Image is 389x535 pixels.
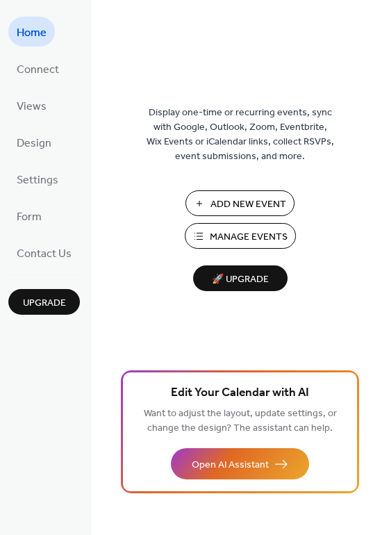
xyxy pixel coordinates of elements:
[185,223,296,249] button: Manage Events
[8,201,50,231] a: Form
[8,289,80,315] button: Upgrade
[17,243,72,265] span: Contact Us
[210,197,286,212] span: Add New Event
[8,90,55,120] a: Views
[147,106,334,164] span: Display one-time or recurring events, sync with Google, Outlook, Zoom, Eventbrite, Wix Events or ...
[8,127,60,157] a: Design
[192,458,269,472] span: Open AI Assistant
[171,384,309,403] span: Edit Your Calendar with AI
[17,22,47,44] span: Home
[8,164,67,194] a: Settings
[8,17,55,47] a: Home
[144,404,337,438] span: Want to adjust the layout, update settings, or change the design? The assistant can help.
[201,270,279,289] span: 🚀 Upgrade
[17,59,59,81] span: Connect
[8,238,80,267] a: Contact Us
[8,53,67,83] a: Connect
[185,190,295,216] button: Add New Event
[171,448,309,479] button: Open AI Assistant
[17,206,42,228] span: Form
[210,230,288,245] span: Manage Events
[17,170,58,191] span: Settings
[193,265,288,291] button: 🚀 Upgrade
[23,296,66,311] span: Upgrade
[17,96,47,117] span: Views
[17,133,51,154] span: Design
